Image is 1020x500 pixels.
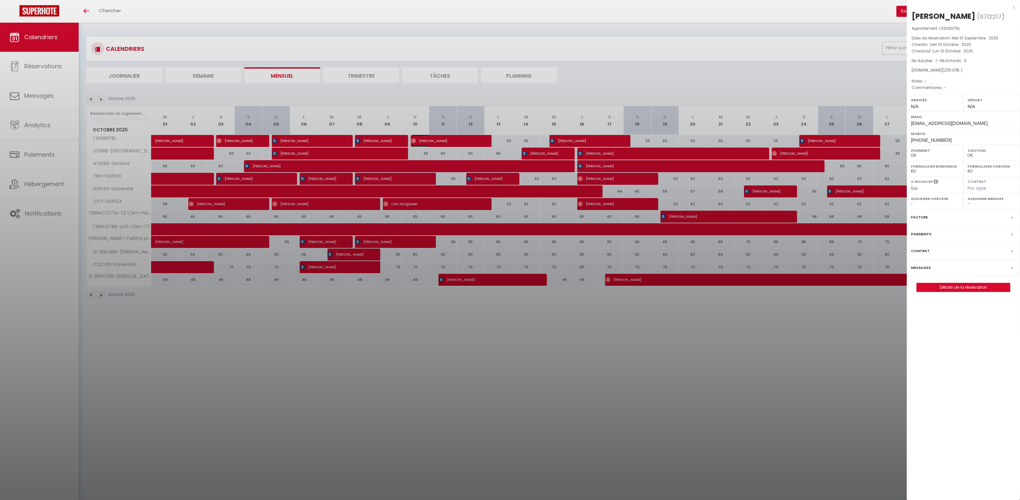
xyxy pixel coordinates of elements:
iframe: Chat [992,471,1015,495]
div: [DOMAIN_NAME] [912,67,1015,73]
label: Contrat [911,248,930,254]
p: Appartement : [912,25,1015,32]
span: Lun 13 Octobre . 2025 [933,48,973,54]
label: Paiement [911,147,959,154]
span: ( ) [977,12,1004,21]
span: N/A [911,104,918,109]
label: Caution [968,147,1016,154]
span: 6712217 [980,13,1002,21]
label: Messages [911,264,931,271]
label: Formulaire Checkin [968,163,1016,170]
div: [PERSON_NAME] [912,11,975,21]
span: [PHONE_NUMBER] [911,138,952,143]
span: - [944,85,946,90]
span: Pas signé [968,185,986,191]
label: Contrat [968,179,986,183]
p: Checkin : [912,41,1015,48]
span: - [925,78,927,84]
p: Commentaires : [912,84,1015,91]
i: Sélectionner OUI si vous souhaiter envoyer les séquences de messages post-checkout [934,179,938,186]
button: Ouvrir le widget de chat LiveChat [5,3,25,22]
label: Mobile [911,130,1016,137]
label: Arrivée [911,97,959,103]
span: L'ESSENTIEL [939,26,960,31]
label: Formulaire Bienvenue [911,163,959,170]
span: [EMAIL_ADDRESS][DOMAIN_NAME] [911,121,988,126]
p: Checkout : [912,48,1015,54]
div: x [907,3,1015,11]
p: Notes : [912,78,1015,84]
label: Email [911,114,1016,120]
label: A relancer [911,179,933,184]
p: Date de réservation : [912,35,1015,41]
span: ( € ) [942,67,962,73]
span: N/A [968,104,975,109]
span: Nb Enfants : 0 [940,58,967,63]
label: Assigner Menage [968,195,1016,202]
span: Ven 10 Octobre . 2025 [930,42,971,47]
label: Départ [968,97,1016,103]
a: Détails de la réservation [917,283,1010,292]
label: Facture [911,214,928,221]
span: Mer 10 Septembre . 2025 [952,35,998,41]
label: Assigner Checkin [911,195,959,202]
button: Détails de la réservation [916,283,1010,292]
span: 235.97 [944,67,957,73]
label: Paiements [911,231,931,238]
span: Nb Adultes : 1 - [912,58,967,63]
